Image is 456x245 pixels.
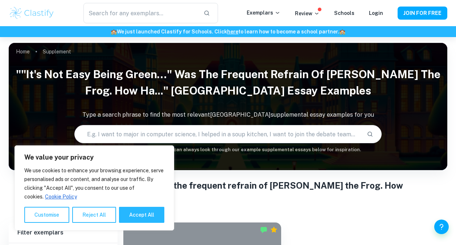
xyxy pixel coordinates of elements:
[9,111,447,119] p: Type a search phrase to find the most relevant [GEOGRAPHIC_DATA] supplemental essay examples for you
[119,207,164,223] button: Accept All
[16,47,30,57] a: Home
[9,222,118,243] h6: Filter exemplars
[111,29,117,35] span: 🏫
[364,128,376,140] button: Search
[24,207,69,223] button: Customise
[295,9,320,17] p: Review
[270,226,278,233] div: Premium
[30,179,425,205] h1: ""It's not easy being green…" was the frequent refrain of [PERSON_NAME] the Frog. How ha..." - [G...
[24,166,164,201] p: We use cookies to enhance your browsing experience, serve personalised ads or content, and analys...
[334,10,354,16] a: Schools
[75,124,361,144] input: E.g. I want to major in computer science, I helped in a soup kitchen, I want to join the debate t...
[43,48,71,56] p: Supplement
[9,6,55,20] img: Clastify logo
[15,145,174,230] div: We value your privacy
[45,193,77,200] a: Cookie Policy
[398,7,447,20] button: JOIN FOR FREE
[369,10,383,16] a: Login
[247,9,280,17] p: Exemplars
[434,220,449,234] button: Help and Feedback
[260,226,267,233] img: Marked
[9,63,447,102] h1: ""It's not easy being green…" was the frequent refrain of [PERSON_NAME] the Frog. How ha..." [GEO...
[9,146,447,153] h6: Not sure what to search for? You can always look through our example supplemental essays below fo...
[227,29,238,35] a: here
[83,3,197,23] input: Search for any exemplars...
[24,153,164,162] p: We value your privacy
[339,29,345,35] span: 🏫
[1,28,455,36] h6: We just launched Clastify for Schools. Click to learn how to become a school partner.
[72,207,116,223] button: Reject All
